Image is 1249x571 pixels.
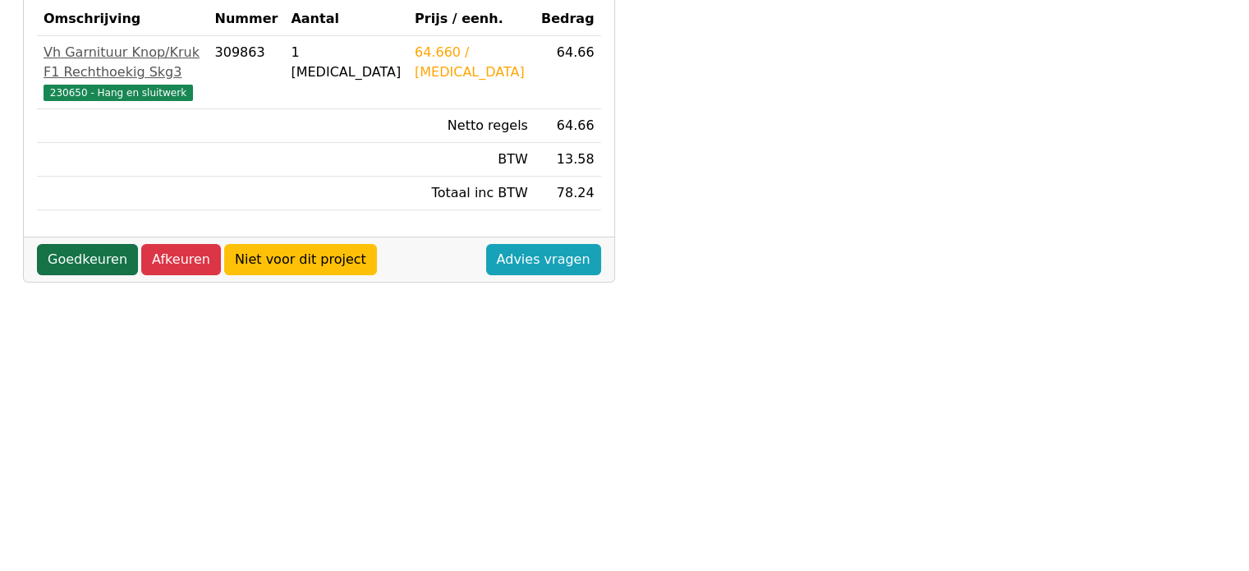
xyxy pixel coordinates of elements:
[141,244,221,275] a: Afkeuren
[37,2,209,36] th: Omschrijving
[44,85,193,101] span: 230650 - Hang en sluitwerk
[535,2,601,36] th: Bedrag
[44,43,202,102] a: Vh Garnituur Knop/Kruk F1 Rechthoekig Skg3230650 - Hang en sluitwerk
[224,244,377,275] a: Niet voor dit project
[284,2,408,36] th: Aantal
[535,143,601,177] td: 13.58
[486,244,601,275] a: Advies vragen
[408,143,535,177] td: BTW
[535,177,601,210] td: 78.24
[37,244,138,275] a: Goedkeuren
[44,43,202,82] div: Vh Garnituur Knop/Kruk F1 Rechthoekig Skg3
[535,36,601,109] td: 64.66
[408,177,535,210] td: Totaal inc BTW
[291,43,402,82] div: 1 [MEDICAL_DATA]
[408,109,535,143] td: Netto regels
[408,2,535,36] th: Prijs / eenh.
[209,2,285,36] th: Nummer
[209,36,285,109] td: 309863
[415,43,528,82] div: 64.660 / [MEDICAL_DATA]
[535,109,601,143] td: 64.66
